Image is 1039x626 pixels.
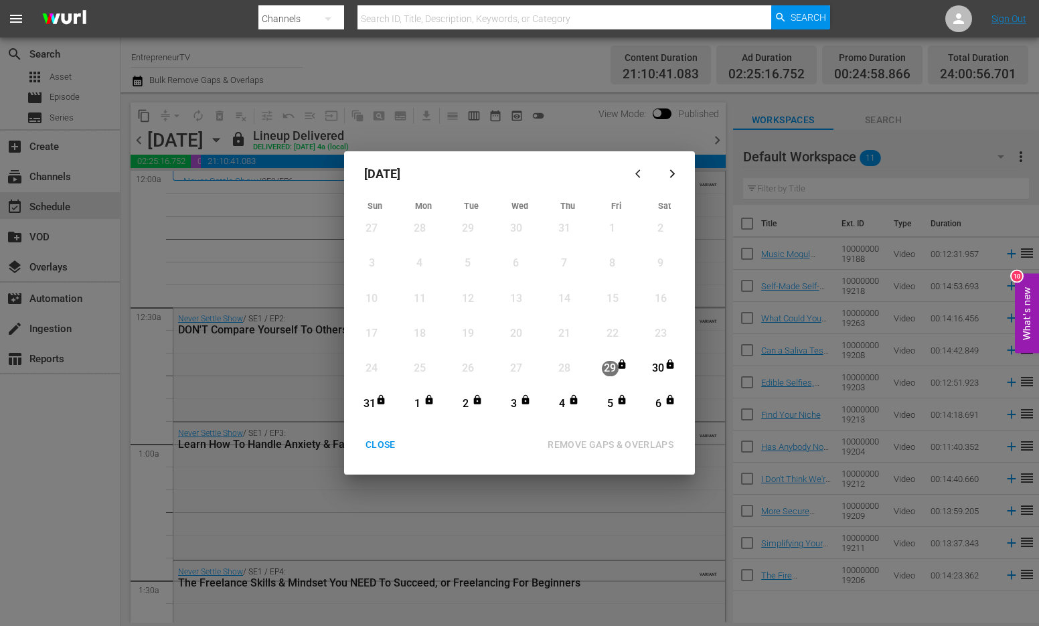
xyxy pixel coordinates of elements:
div: 22 [604,326,621,341]
div: 4 [554,396,570,412]
div: 11 [411,291,428,307]
span: Wed [511,201,528,211]
div: 1 [409,396,426,412]
div: 31 [361,396,378,412]
div: 1 [604,221,621,236]
button: Open Feedback Widget [1015,273,1039,353]
span: Sat [658,201,671,211]
div: Month View [351,197,688,426]
span: Search [791,5,826,29]
div: 28 [556,361,572,376]
span: Mon [415,201,432,211]
div: [DATE] [351,158,624,190]
div: 7 [556,256,572,271]
span: Thu [560,201,575,211]
div: 6 [650,396,667,412]
div: 2 [457,396,474,412]
a: Sign Out [991,13,1026,24]
span: Tue [464,201,479,211]
div: 16 [652,291,669,307]
div: 5 [602,396,619,412]
div: 30 [507,221,524,236]
div: 9 [652,256,669,271]
div: 15 [604,291,621,307]
div: 23 [652,326,669,341]
div: 31 [556,221,572,236]
img: ans4CAIJ8jUAAAAAAAAAAAAAAAAAAAAAAAAgQb4GAAAAAAAAAAAAAAAAAAAAAAAAJMjXAAAAAAAAAAAAAAAAAAAAAAAAgAT5G... [32,3,96,35]
div: 27 [364,221,380,236]
div: 25 [411,361,428,376]
span: menu [8,11,24,27]
div: 10 [364,291,380,307]
div: 8 [604,256,621,271]
div: 29 [459,221,476,236]
div: 19 [459,326,476,341]
div: 27 [507,361,524,376]
div: 29 [602,361,619,376]
button: CLOSE [349,433,412,457]
div: CLOSE [355,437,406,453]
div: 12 [459,291,476,307]
div: 18 [411,326,428,341]
div: 5 [459,256,476,271]
div: 17 [364,326,380,341]
span: Sun [368,201,382,211]
div: 3 [505,396,522,412]
div: 10 [1012,270,1022,281]
div: 14 [556,291,572,307]
div: 6 [507,256,524,271]
div: 2 [652,221,669,236]
span: Fri [611,201,621,211]
div: 26 [459,361,476,376]
div: 24 [364,361,380,376]
div: 4 [411,256,428,271]
div: 3 [364,256,380,271]
div: 21 [556,326,572,341]
div: 30 [650,361,667,376]
div: 28 [411,221,428,236]
div: 13 [507,291,524,307]
div: 20 [507,326,524,341]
